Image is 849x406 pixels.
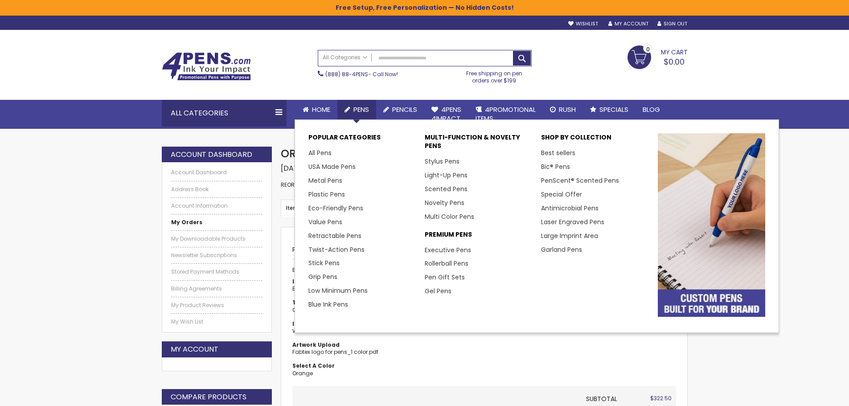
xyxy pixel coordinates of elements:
a: Best sellers [541,148,575,157]
strong: My Orders [171,218,202,226]
a: All Categories [318,50,372,65]
a: All Pens [308,148,332,157]
a: Account Dashboard [171,169,263,176]
a: Home [295,100,337,119]
a: Account Information [171,202,263,209]
a: Rollerball Pens [425,259,468,268]
a: 4Pens4impact [424,100,468,129]
a: 4PROMOTIONALITEMS [468,100,543,129]
a: Twist-Action Pens [308,245,365,254]
span: Rush [559,105,576,114]
a: Stored Payment Methods [171,268,263,275]
a: My Downloadable Products [171,235,263,242]
dd: Only Use Uploaded Artwork [292,307,405,314]
a: (888) 88-4PENS [325,70,368,78]
p: Shop By Collection [541,133,648,146]
a: Eco-Friendly Pens [308,204,363,213]
span: Blog [643,105,660,114]
strong: Compare Products [171,392,246,402]
p: Premium Pens [425,230,532,243]
a: Executive Pens [425,246,471,254]
th: Product Name [292,238,409,259]
a: Newsletter Subscriptions [171,252,263,259]
span: Pens [353,105,369,114]
a: Stick Pens [308,258,340,267]
a: Value Pens [308,217,342,226]
a: Antimicrobial Pens [541,204,599,213]
p: Multi-Function & Novelty Pens [425,133,532,155]
span: 4Pens 4impact [431,105,461,123]
span: All Categories [323,54,367,61]
a: Novelty Pens [425,198,464,207]
span: [DATE] [281,163,305,173]
strong: BIC® Intensity Clic Gel Pen [292,267,405,274]
span: Pencils [392,105,417,114]
a: Fabtex logo for pens_1 color.pdf [292,348,378,356]
dt: Text Font Style [292,299,405,306]
a: Special Offer [541,190,582,199]
a: Plastic Pens [308,190,345,199]
a: Blog [636,100,667,119]
strong: My Account [171,344,218,354]
dt: Imprint Color [292,320,405,328]
dd: Orange [292,370,405,377]
span: Order # 4P-0016367-24 [281,146,413,161]
a: Specials [583,100,636,119]
strong: Account Dashboard [171,150,252,160]
a: Retractable Pens [308,231,361,240]
a: Large Imprint Area [541,231,598,240]
dd: Black [292,285,405,292]
a: $0.00 0 [628,45,688,68]
span: Specials [599,105,628,114]
a: My Orders [171,219,263,226]
span: Home [312,105,330,114]
a: Pen Gift Sets [425,273,465,282]
dt: Select A Color [292,362,405,369]
a: Reorder [281,181,304,189]
a: Bic® Pens [541,162,570,171]
span: 0 [646,45,650,53]
span: $0.00 [664,56,685,67]
a: Address Book [171,186,263,193]
a: My Account [608,21,648,27]
span: - Call Now! [325,70,398,78]
a: Light-Up Pens [425,171,468,180]
dt: Ink Color [292,278,405,285]
a: Laser Engraved Pens [541,217,604,226]
a: Wishlist [568,21,598,27]
a: Grip Pens [308,272,337,281]
a: Blue Ink Pens [308,300,348,309]
a: Metal Pens [308,176,342,185]
img: custom-pens [658,133,765,316]
a: Pencils [376,100,424,119]
span: 4PROMOTIONAL ITEMS [476,105,536,123]
span: $322.50 [650,394,672,402]
dt: Artwork Upload [292,341,405,349]
div: Free shipping on pen orders over $199 [457,66,532,84]
a: Stylus Pens [425,157,459,166]
iframe: Google Customer Reviews [775,382,849,406]
a: Billing Agreements [171,285,263,292]
a: Sign Out [657,21,687,27]
a: Scented Pens [425,185,468,193]
a: Pens [337,100,376,119]
div: All Categories [162,100,287,127]
a: Low Minimum Pens [308,286,368,295]
p: Popular Categories [308,133,416,146]
a: My Product Reviews [171,302,263,309]
a: Garland Pens [541,245,582,254]
a: Gel Pens [425,287,451,295]
img: 4Pens Custom Pens and Promotional Products [162,52,251,81]
dd: White [292,328,405,335]
a: USA Made Pens [308,162,356,171]
a: Multi Color Pens [425,212,474,221]
a: My Wish List [171,318,263,325]
a: Rush [543,100,583,119]
strong: Items Ordered [281,200,328,217]
a: PenScent® Scented Pens [541,176,619,185]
